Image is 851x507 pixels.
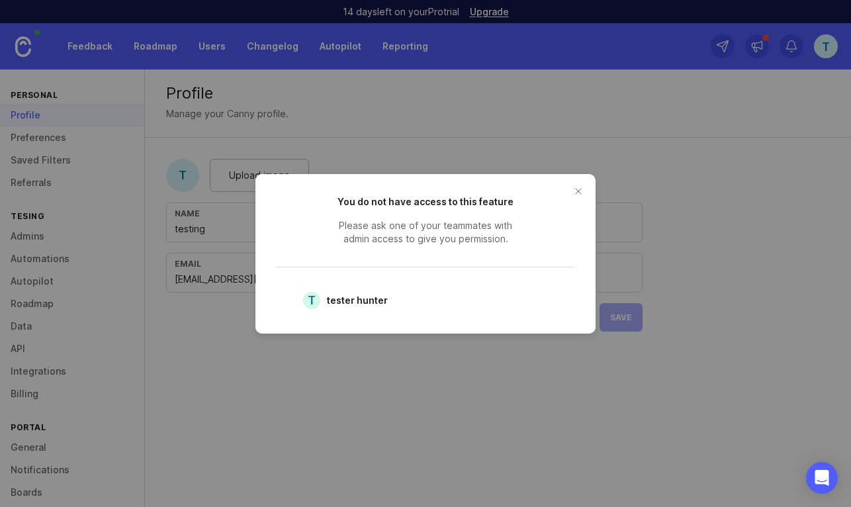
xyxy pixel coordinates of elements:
span: Please ask one of your teammates with admin access to give you permission. [326,219,525,246]
a: ttester hunter [298,289,418,312]
h2: You do not have access to this feature [326,195,525,208]
div: Open Intercom Messenger [806,462,838,494]
div: t [303,292,320,309]
button: close button [568,181,589,202]
span: tester hunter [327,293,388,308]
